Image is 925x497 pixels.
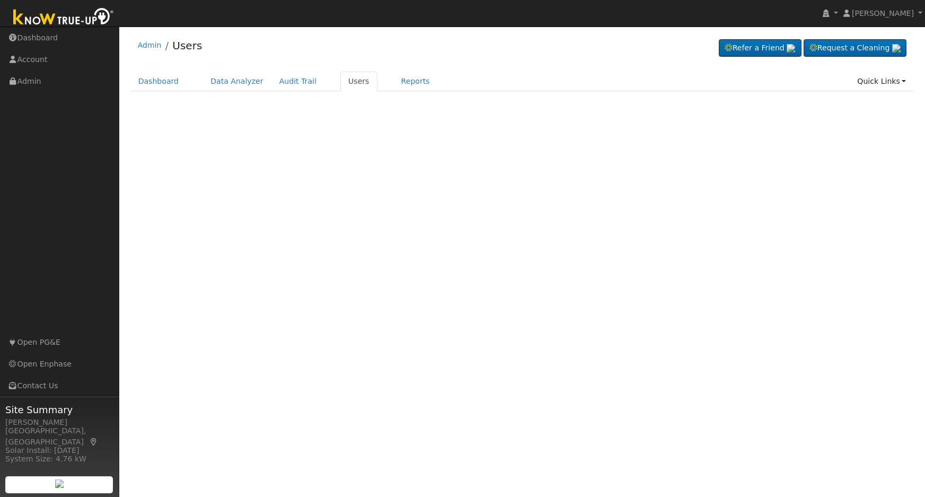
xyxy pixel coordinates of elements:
[5,445,113,456] div: Solar Install: [DATE]
[138,41,162,49] a: Admin
[8,6,119,30] img: Know True-Up
[172,39,202,52] a: Users
[849,72,914,91] a: Quick Links
[5,403,113,417] span: Site Summary
[5,425,113,448] div: [GEOGRAPHIC_DATA], [GEOGRAPHIC_DATA]
[804,39,906,57] a: Request a Cleaning
[130,72,187,91] a: Dashboard
[852,9,914,18] span: [PERSON_NAME]
[393,72,438,91] a: Reports
[271,72,324,91] a: Audit Trail
[202,72,271,91] a: Data Analyzer
[340,72,377,91] a: Users
[787,44,795,53] img: retrieve
[719,39,801,57] a: Refer a Friend
[55,479,64,488] img: retrieve
[892,44,901,53] img: retrieve
[5,454,113,465] div: System Size: 4.76 kW
[5,417,113,428] div: [PERSON_NAME]
[89,438,99,446] a: Map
